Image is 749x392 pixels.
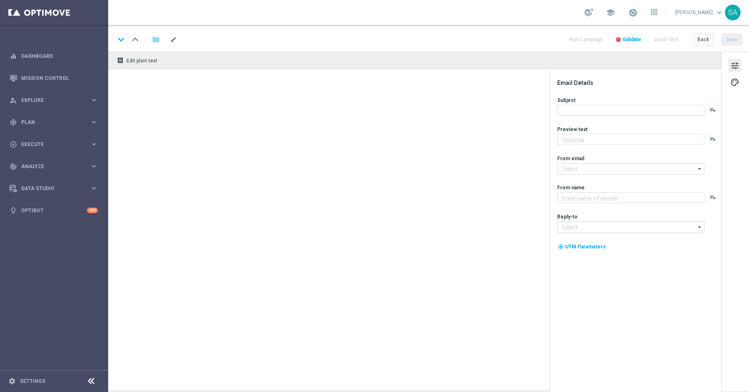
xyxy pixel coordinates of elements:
[10,119,90,126] div: Plan
[722,34,742,45] button: Save
[21,98,90,103] span: Explore
[709,136,716,142] button: playlist_add
[152,35,160,45] i: folder
[696,164,704,174] i: arrow_drop_down
[10,207,17,214] i: lightbulb
[615,37,621,42] i: error
[115,33,127,46] i: keyboard_arrow_down
[696,222,704,233] i: arrow_drop_down
[90,184,98,192] i: keyboard_arrow_right
[21,142,90,147] span: Execute
[21,164,90,169] span: Analyze
[21,186,90,191] span: Data Studio
[557,155,584,162] label: From email
[126,58,157,64] span: Edit plain text
[90,96,98,104] i: keyboard_arrow_right
[9,119,98,126] button: gps_fixed Plan keyboard_arrow_right
[730,77,739,88] span: palette
[725,5,741,20] div: SA
[90,118,98,126] i: keyboard_arrow_right
[614,34,642,45] button: error Validate
[715,8,724,17] span: keyboard_arrow_down
[728,59,742,72] button: tune
[557,126,588,133] label: Preview text
[606,8,615,17] span: school
[557,221,704,233] input: Select
[20,379,45,384] a: Settings
[10,163,17,170] i: track_changes
[10,97,17,104] i: person_search
[87,208,98,213] div: +10
[557,97,575,104] label: Subject
[10,67,98,89] div: Mission Control
[115,55,161,66] button: receipt Edit plain text
[8,377,16,385] i: settings
[10,45,98,67] div: Dashboard
[151,33,161,46] button: folder
[9,53,98,60] button: equalizer Dashboard
[709,107,716,113] button: playlist_add
[170,36,177,43] span: mode_edit
[10,97,90,104] div: Explore
[9,75,98,82] button: Mission Control
[557,213,578,220] label: Reply-to
[10,141,90,148] div: Execute
[21,45,98,67] a: Dashboard
[21,199,87,221] a: Optibot
[730,60,739,71] span: tune
[728,75,742,89] button: palette
[10,52,17,60] i: equalizer
[623,37,641,42] span: Validate
[10,199,98,221] div: Optibot
[10,163,90,170] div: Analyze
[557,242,607,251] button: my_location UTM Parameters
[90,140,98,148] i: keyboard_arrow_right
[21,120,90,125] span: Plan
[693,34,714,45] button: Back
[10,119,17,126] i: gps_fixed
[9,141,98,148] button: play_circle_outline Execute keyboard_arrow_right
[21,67,98,89] a: Mission Control
[565,244,606,250] span: UTM Parameters
[10,185,90,192] div: Data Studio
[9,207,98,214] button: lightbulb Optibot +10
[90,162,98,170] i: keyboard_arrow_right
[9,97,98,104] button: person_search Explore keyboard_arrow_right
[557,163,704,175] input: Select
[709,194,716,201] button: playlist_add
[675,6,725,19] a: [PERSON_NAME]keyboard_arrow_down
[117,57,124,64] i: receipt
[9,185,98,192] button: Data Studio keyboard_arrow_right
[557,79,720,87] div: Email Details
[558,244,564,250] i: my_location
[9,163,98,170] button: track_changes Analyze keyboard_arrow_right
[557,184,585,191] label: From name
[10,141,17,148] i: play_circle_outline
